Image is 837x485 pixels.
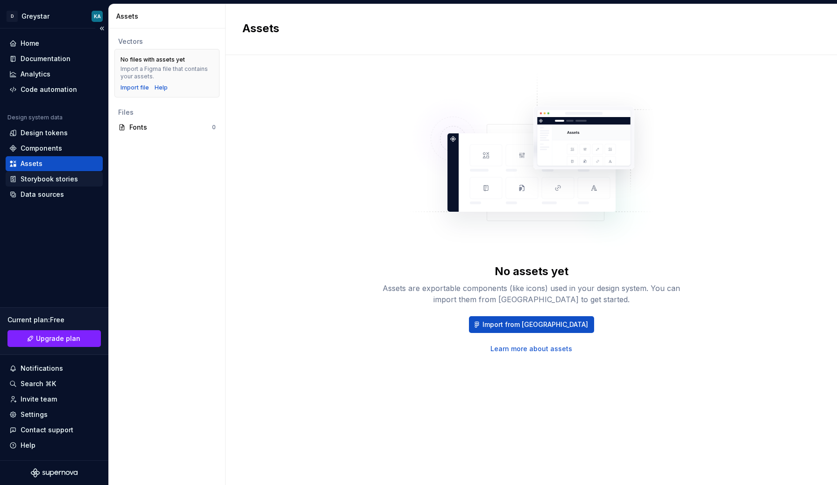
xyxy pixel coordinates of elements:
a: Documentation [6,51,103,66]
a: Learn more about assets [490,344,572,353]
a: Upgrade plan [7,330,101,347]
a: Components [6,141,103,156]
div: Settings [21,410,48,419]
button: Contact support [6,423,103,437]
div: Assets [116,12,221,21]
div: Assets are exportable components (like icons) used in your design system. You can import them fro... [382,283,681,305]
div: Vectors [118,37,216,46]
button: Notifications [6,361,103,376]
div: Assets [21,159,43,168]
div: Analytics [21,69,50,79]
button: Help [6,438,103,453]
h2: Assets [242,21,809,36]
div: Contact support [21,425,73,435]
a: Assets [6,156,103,171]
div: Documentation [21,54,71,63]
a: Analytics [6,67,103,82]
a: Invite team [6,392,103,407]
div: Current plan : Free [7,315,101,325]
div: No files with assets yet [121,56,185,63]
div: KA [94,13,101,20]
div: Components [21,144,62,153]
div: Design system data [7,114,63,121]
button: DGreystarKA [2,6,106,26]
svg: Supernova Logo [31,468,78,478]
div: Code automation [21,85,77,94]
div: Greystar [21,12,50,21]
a: Code automation [6,82,103,97]
a: Storybook stories [6,172,103,187]
div: 0 [212,124,216,131]
div: Design tokens [21,128,68,138]
div: Home [21,39,39,48]
div: Fonts [129,123,212,132]
div: Import a Figma file that contains your assets. [121,65,213,80]
button: Search ⌘K [6,376,103,391]
a: Data sources [6,187,103,202]
button: Import from [GEOGRAPHIC_DATA] [469,316,594,333]
a: Design tokens [6,125,103,140]
div: Help [21,441,35,450]
a: Settings [6,407,103,422]
span: Import from [GEOGRAPHIC_DATA] [482,320,588,329]
div: Search ⌘K [21,379,56,388]
span: Upgrade plan [36,334,80,343]
button: Import file [121,84,149,91]
div: Files [118,108,216,117]
div: Invite team [21,395,57,404]
div: Notifications [21,364,63,373]
div: Data sources [21,190,64,199]
a: Help [155,84,168,91]
div: D [7,11,18,22]
div: Storybook stories [21,174,78,184]
a: Home [6,36,103,51]
div: No assets yet [495,264,568,279]
a: Fonts0 [114,120,220,135]
button: Collapse sidebar [95,22,108,35]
